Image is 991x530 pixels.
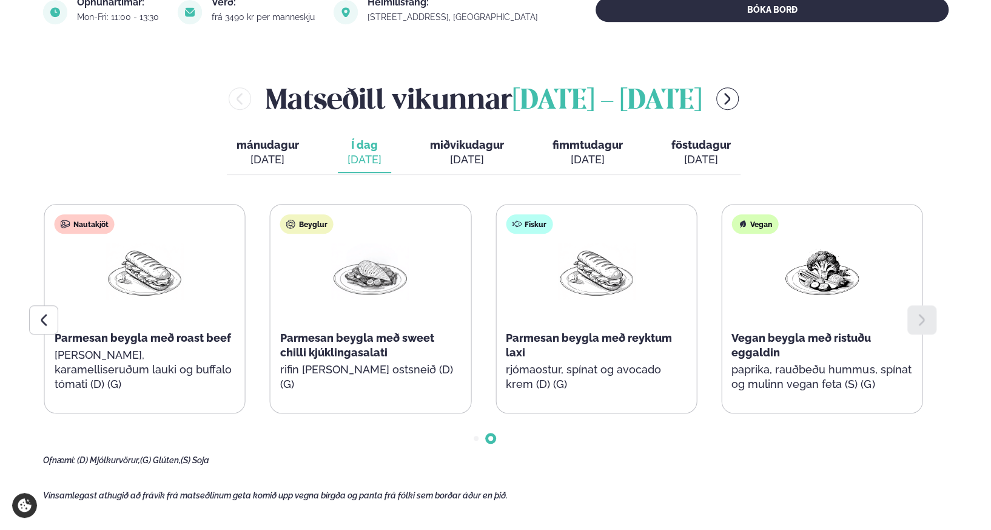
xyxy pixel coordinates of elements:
button: Í dag [DATE] [338,133,391,173]
span: (G) Glúten, [140,455,181,465]
h2: Matseðill vikunnar [266,79,702,118]
button: föstudagur [DATE] [662,133,741,173]
a: Cookie settings [12,493,37,518]
img: Vegan.svg [737,219,747,229]
div: [DATE] [671,152,731,167]
span: Vinsamlegast athugið að frávik frá matseðlinum geta komið upp vegna birgða og panta frá fólki sem... [43,491,508,500]
span: [DATE] - [DATE] [512,88,702,115]
span: föstudagur [671,138,731,151]
span: Go to slide 2 [488,436,493,441]
div: Fiskur [506,214,553,234]
img: Chicken-breast.png [332,243,409,300]
span: fimmtudagur [553,138,623,151]
a: link [368,10,542,24]
button: menu-btn-left [229,87,251,110]
span: Parmesan beygla með reyktum laxi [506,331,672,359]
span: mánudagur [237,138,299,151]
span: (D) Mjólkurvörur, [77,455,140,465]
div: [DATE] [553,152,623,167]
div: [DATE] [430,152,504,167]
img: fish.svg [512,219,522,229]
span: Ofnæmi: [43,455,75,465]
span: Go to slide 1 [474,436,479,441]
p: rjómaostur, spínat og avocado krem (D) (G) [506,362,687,392]
img: Vegan.png [783,243,861,300]
div: frá 3490 kr per manneskju [212,12,319,22]
button: mánudagur [DATE] [227,133,309,173]
div: [DATE] [348,152,381,167]
p: rifin [PERSON_NAME] ostsneið (D) (G) [280,362,461,392]
p: paprika, rauðbeðu hummus, spínat og mulinn vegan feta (S) (G) [731,362,912,392]
img: bagle-new-16px.svg [286,219,296,229]
span: Parmesan beygla með sweet chilli kjúklingasalati [280,331,434,359]
div: Vegan [731,214,778,234]
button: fimmtudagur [DATE] [543,133,633,173]
img: Panini.png [106,243,184,300]
img: beef.svg [61,219,70,229]
span: Vegan beygla með ristuðu eggaldin [731,331,871,359]
span: Í dag [348,138,381,152]
div: [DATE] [237,152,299,167]
div: Beyglur [280,214,334,234]
span: Parmesan beygla með roast beef [55,331,231,344]
span: miðvikudagur [430,138,504,151]
div: Nautakjöt [55,214,115,234]
p: [PERSON_NAME], karamelliseruðum lauki og buffalo tómati (D) (G) [55,348,235,392]
button: menu-btn-right [716,87,739,110]
img: Panini.png [557,243,635,300]
span: (S) Soja [181,455,209,465]
button: miðvikudagur [DATE] [420,133,514,173]
div: Mon-Fri: 11:00 - 13:30 [77,12,163,22]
